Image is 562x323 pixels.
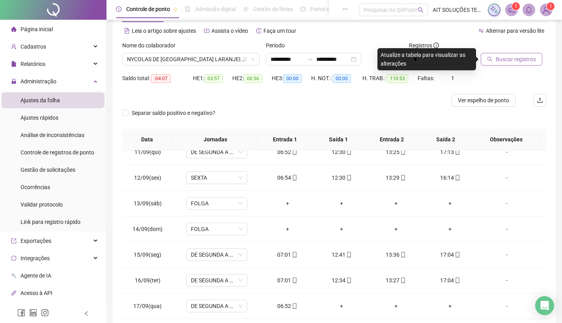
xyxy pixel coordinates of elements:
span: FOLGA [191,223,243,235]
span: NYCOLAS DE CAIRES LARANJEIRA [127,53,255,65]
span: notification [508,6,515,13]
span: Agente de IA [21,272,51,279]
span: Painel do DP [310,6,341,12]
span: 16/09(ter) [135,277,161,284]
span: mobile [400,278,406,283]
span: dashboard [300,6,306,12]
span: 00:56 [244,74,262,83]
span: facebook [17,309,25,317]
span: mobile [291,175,297,180]
span: bell [525,6,532,13]
span: 12/09(sex) [134,175,161,181]
div: 07:01 [267,276,308,285]
div: 06:52 [267,302,308,310]
span: mobile [400,149,406,155]
span: history [256,28,261,34]
span: FOLGA [191,197,243,209]
th: Entrada 2 [365,129,419,150]
div: Atualize a tabela para visualizar as alterações [377,48,476,70]
span: Ajustes da folha [21,97,60,103]
span: file-text [124,28,130,34]
span: DE SEGUNDA A QUINTA FEIRA [191,300,243,312]
span: mobile [345,278,352,283]
span: search [418,7,424,13]
span: 17/09(qua) [133,303,162,309]
label: Nome do colaborador [122,41,181,50]
span: mobile [400,175,406,180]
div: 17:04 [429,250,471,259]
span: search [487,56,493,62]
sup: Atualize o seu contato no menu Meus Dados [547,2,555,10]
span: mobile [345,149,352,155]
img: sparkle-icon.fc2bf0ac1784a2077858766a79e2daf3.svg [490,6,499,14]
span: Faltas: [418,75,435,81]
span: to [307,56,313,62]
th: Data [122,129,172,150]
span: Validar protocolo [21,201,63,208]
span: file-done [185,6,190,12]
span: Faça um tour [263,28,296,34]
span: mobile [291,278,297,283]
span: sun [243,6,248,12]
span: Gestão de solicitações [21,167,75,173]
div: + [321,302,362,310]
span: 15/09(seg) [134,252,161,258]
span: mobile [454,175,460,180]
span: mobile [345,175,352,180]
span: -04:07 [151,74,171,83]
th: Observações [472,129,540,150]
span: 110:53 [387,74,408,83]
span: Link para registro rápido [21,219,80,225]
div: 12:34 [321,276,362,285]
label: Período [266,41,290,50]
span: api [11,290,17,296]
span: Ajustes rápidos [21,115,58,121]
span: Ocorrências [21,184,50,190]
div: H. TRAB.: [362,74,418,83]
span: 1 [515,4,517,9]
span: 1 [451,75,454,81]
div: - [484,148,530,156]
div: + [267,225,308,233]
sup: 1 [512,2,520,10]
div: Saldo total: [122,74,193,83]
div: 12:41 [321,250,362,259]
span: Página inicial [21,26,53,32]
div: 13:29 [375,173,417,182]
span: Gestão de férias [253,6,293,12]
span: 13/09(sáb) [134,200,162,207]
div: + [267,199,308,208]
div: 13:36 [375,250,417,259]
span: DE SEGUNDA A QUINTA FEIRA [191,274,243,286]
div: H. NOT.: [311,74,362,83]
span: filter [243,57,247,62]
span: export [11,238,17,244]
div: - [484,302,530,310]
div: + [429,302,471,310]
div: 06:54 [267,173,308,182]
span: lock [11,79,17,84]
span: 14/09(dom) [133,226,162,232]
div: HE 1: [193,74,232,83]
span: Análise de inconsistências [21,132,84,138]
span: Separar saldo positivo e negativo? [129,109,218,117]
div: + [375,225,417,233]
div: 07:01 [267,250,308,259]
span: 11/09(qui) [134,149,161,155]
span: 03:57 [204,74,223,83]
button: Buscar registros [481,53,542,66]
div: + [429,199,471,208]
div: - [484,199,530,208]
span: Ver espelho de ponto [458,96,509,105]
span: pushpin [173,7,178,12]
span: Observações [478,135,534,144]
span: SEXTA [191,172,243,184]
span: mobile [345,252,352,257]
div: Open Intercom Messenger [535,296,554,315]
span: DE SEGUNDA A QUINTA FEIRA [191,249,243,261]
span: instagram [41,309,49,317]
span: info-circle [433,43,439,48]
span: Assista o vídeo [211,28,248,34]
span: DE SEGUNDA A QUINTA FEIRA [191,146,243,158]
div: 17:04 [429,276,471,285]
